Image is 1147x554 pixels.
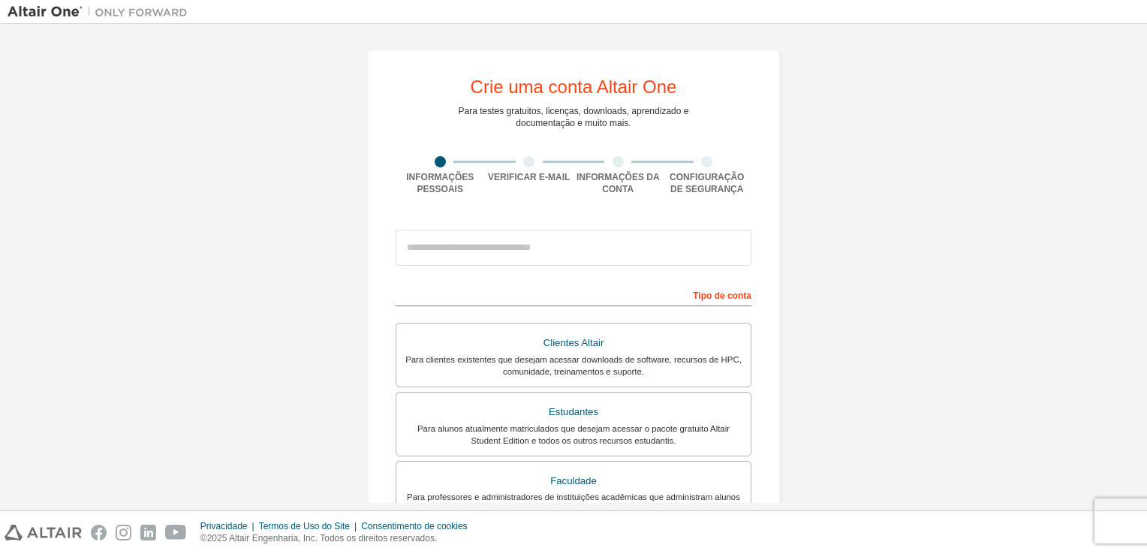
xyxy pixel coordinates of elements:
[140,525,156,540] img: linkedin.svg
[116,525,131,540] img: instagram.svg
[663,171,752,195] div: Configuração de segurança
[405,402,742,423] div: Estudantes
[200,532,477,545] p: ©
[165,525,187,540] img: youtube.svg
[200,520,259,532] div: Privacidade
[259,520,362,532] div: Termos de Uso do Site
[405,491,742,515] div: Para professores e administradores de instituições acadêmicas que administram alunos e acessam so...
[361,520,476,532] div: Consentimento de cookies
[8,5,195,20] img: Altair One
[405,471,742,492] div: Faculdade
[396,171,485,195] div: Informações pessoais
[573,171,663,195] div: Informações da conta
[396,282,751,306] div: Tipo de conta
[91,525,107,540] img: facebook.svg
[459,105,689,129] div: Para testes gratuitos, licenças, downloads, aprendizado e documentação e muito mais.
[405,333,742,354] div: Clientes Altair
[471,78,677,96] div: Crie uma conta Altair One
[405,354,742,378] div: Para clientes existentes que desejam acessar downloads de software, recursos de HPC, comunidade, ...
[5,525,82,540] img: altair_logo.svg
[485,171,574,183] div: Verificar e-mail
[405,423,742,447] div: Para alunos atualmente matriculados que desejam acessar o pacote gratuito Altair Student Edition ...
[207,533,438,543] font: 2025 Altair Engenharia, Inc. Todos os direitos reservados.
